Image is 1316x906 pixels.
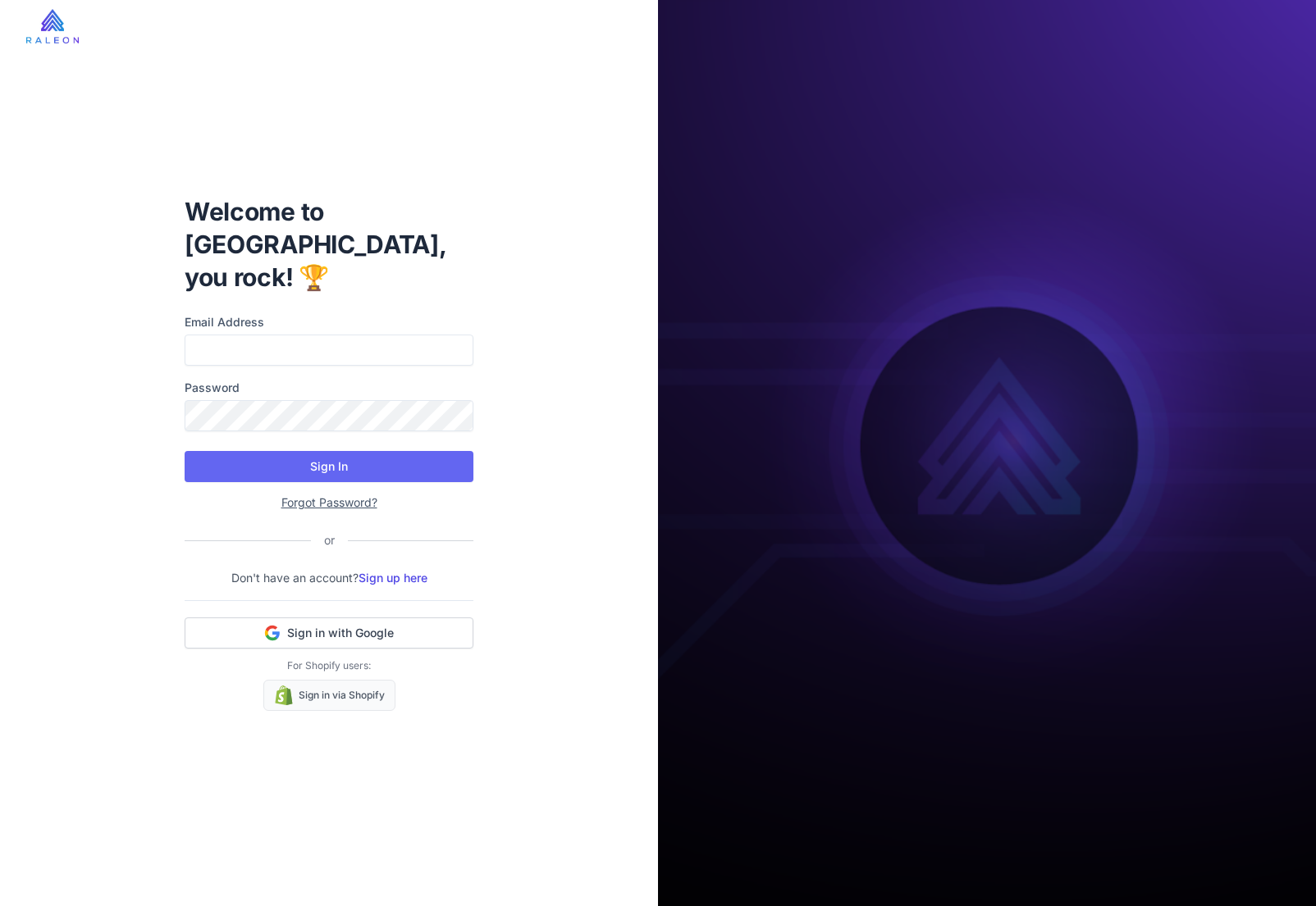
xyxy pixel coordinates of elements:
p: Don't have an account? [185,569,473,587]
label: Email Address [185,313,473,331]
img: raleon-logo-whitebg.9aac0268.jpg [26,9,79,43]
a: Sign in via Shopify [263,680,395,711]
button: Sign in with Google [185,617,473,649]
label: Password [185,379,473,397]
button: Sign In [185,451,473,482]
h1: Welcome to [GEOGRAPHIC_DATA], you rock! 🏆 [185,195,473,294]
a: Forgot Password? [281,495,377,509]
span: Sign in with Google [287,625,394,641]
div: or [311,531,348,549]
a: Sign up here [359,571,427,585]
p: For Shopify users: [185,658,473,673]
